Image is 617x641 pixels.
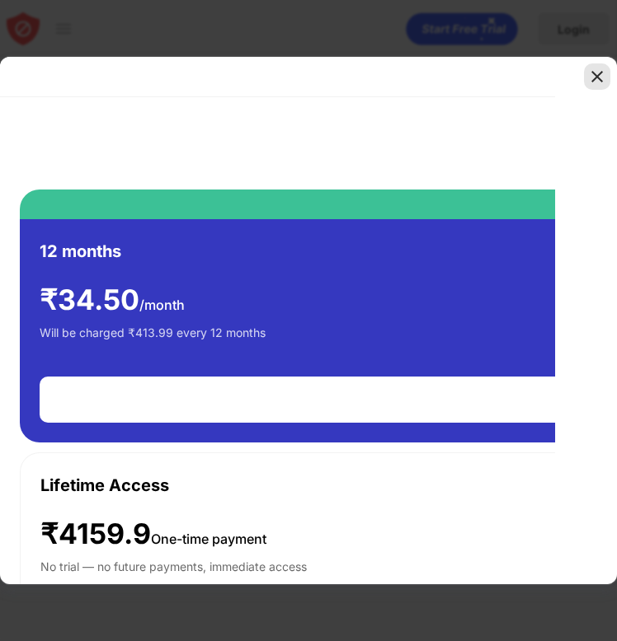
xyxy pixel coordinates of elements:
[40,473,169,498] div: Lifetime Access
[40,558,307,591] div: No trial — no future payments, immediate access
[40,239,121,264] div: 12 months
[40,283,185,317] div: ₹ 34.50
[40,324,266,357] div: Will be charged ₹413.99 every 12 months
[40,517,266,551] div: ₹4159.9
[151,531,266,547] span: One-time payment
[139,297,185,313] span: /month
